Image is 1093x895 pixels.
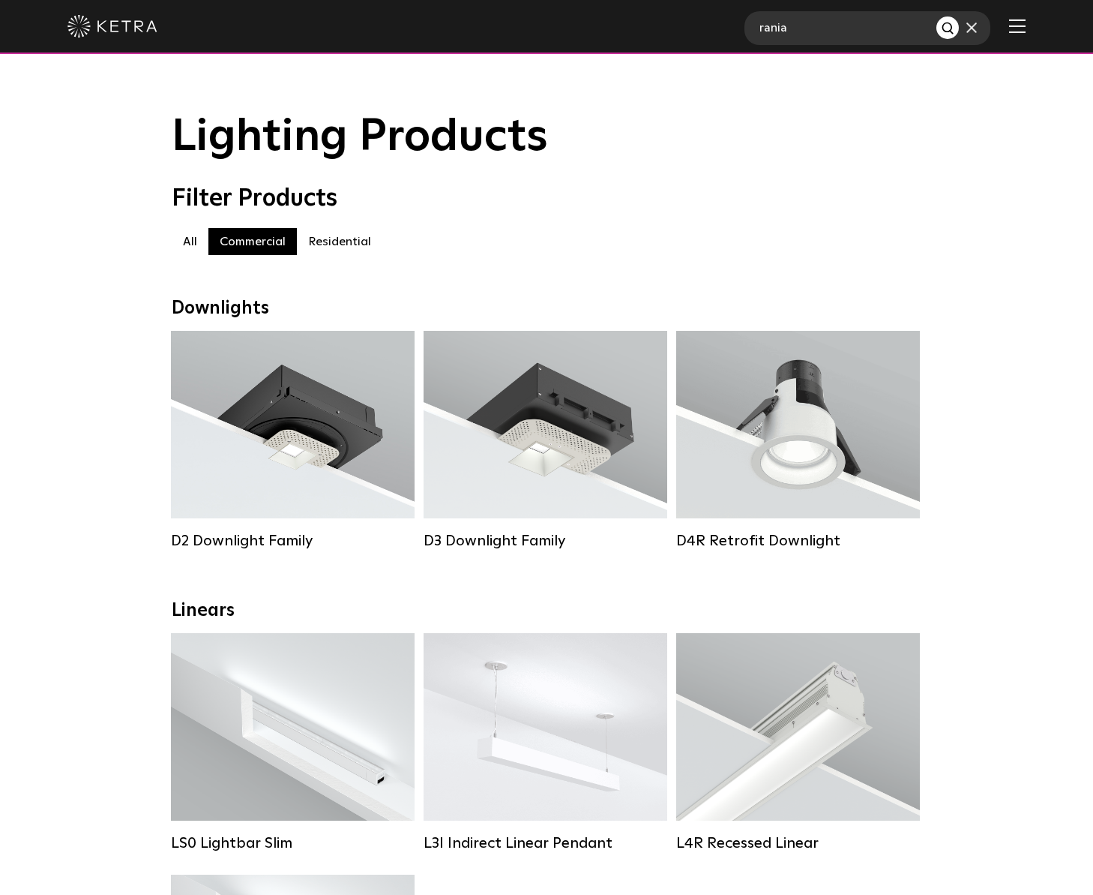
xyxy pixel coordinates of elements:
[171,532,415,550] div: D2 Downlight Family
[172,115,548,160] span: Lighting Products
[676,633,920,852] a: L4R Recessed Linear Lumen Output:400 / 600 / 800 / 1000Colors:White / BlackControl:Lutron Clear C...
[172,185,921,213] div: Filter Products
[966,23,977,33] img: close search form
[676,532,920,550] div: D4R Retrofit Downlight
[424,633,667,852] a: L3I Indirect Linear Pendant Lumen Output:400 / 600 / 800 / 1000Housing Colors:White / BlackContro...
[676,331,920,550] a: D4R Retrofit Downlight Lumen Output:800Colors:White / BlackBeam Angles:15° / 25° / 40° / 60°Watta...
[676,834,920,852] div: L4R Recessed Linear
[424,532,667,550] div: D3 Downlight Family
[424,331,667,550] a: D3 Downlight Family Lumen Output:700 / 900 / 1100Colors:White / Black / Silver / Bronze / Paintab...
[208,228,297,255] label: Commercial
[297,228,382,255] label: Residential
[172,600,921,622] div: Linears
[424,834,667,852] div: L3I Indirect Linear Pendant
[67,15,157,38] img: ketra-logo-2019-white
[941,21,957,37] img: search button
[171,633,415,852] a: LS0 Lightbar Slim Lumen Output:200 / 350Colors:White / BlackControl:X96 Controller
[1009,19,1026,33] img: Hamburger%20Nav.svg
[172,298,921,320] div: Downlights
[172,228,208,255] label: All
[171,834,415,852] div: LS0 Lightbar Slim
[936,17,959,39] button: Search
[171,331,415,550] a: D2 Downlight Family Lumen Output:1200Colors:White / Black / Gloss Black / Silver / Bronze / Silve...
